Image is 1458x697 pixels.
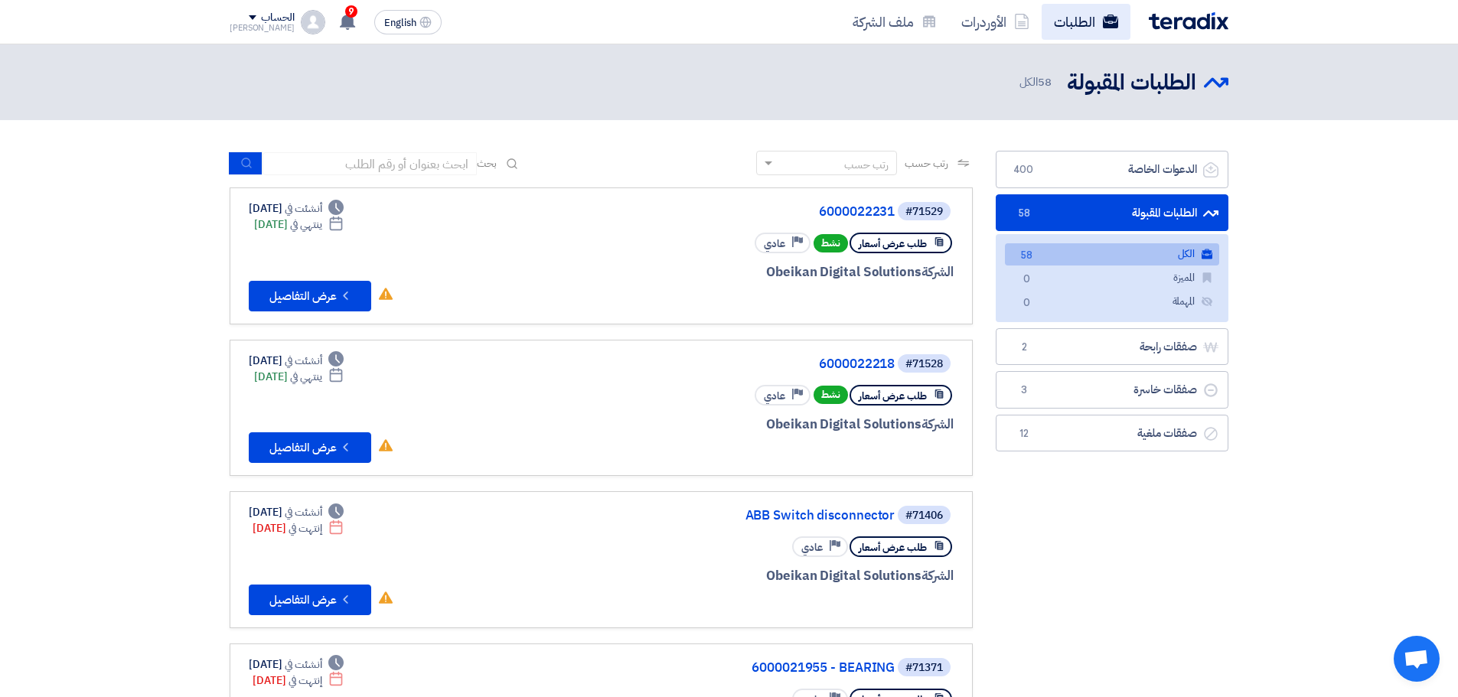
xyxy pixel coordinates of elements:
button: عرض التفاصيل [249,432,371,463]
span: 58 [1038,73,1052,90]
div: #71529 [905,207,943,217]
div: #71371 [905,663,943,673]
a: صفقات رابحة2 [996,328,1228,366]
a: 6000021955 - BEARING [589,661,895,675]
div: [DATE] [253,673,344,689]
span: الشركة [921,566,954,585]
a: صفقات ملغية12 [996,415,1228,452]
button: English [374,10,442,34]
div: [DATE] [253,520,344,536]
span: أنشئت في [285,353,321,369]
span: 0 [1017,295,1036,311]
span: بحث [477,155,497,171]
span: طلب عرض أسعار [859,389,927,403]
a: الكل [1005,243,1219,265]
span: الشركة [921,415,954,434]
a: ملف الشركة [840,4,949,40]
input: ابحث بعنوان أو رقم الطلب [263,152,477,175]
a: 6000022231 [589,205,895,219]
div: [DATE] [249,656,344,673]
a: الأوردرات [949,4,1042,40]
a: الطلبات المقبولة58 [996,194,1228,232]
span: 9 [345,5,357,18]
button: عرض التفاصيل [249,585,371,615]
span: أنشئت في [285,656,321,673]
span: عادي [764,236,785,251]
span: 12 [1015,426,1033,441]
a: الدعوات الخاصة400 [996,151,1228,188]
div: [DATE] [249,504,344,520]
img: profile_test.png [301,10,325,34]
div: [DATE] [254,369,344,385]
span: الشركة [921,262,954,282]
span: 400 [1015,162,1033,178]
span: طلب عرض أسعار [859,540,927,555]
span: أنشئت في [285,504,321,520]
span: 2 [1015,340,1033,355]
span: عادي [801,540,823,555]
a: صفقات خاسرة3 [996,371,1228,409]
div: Open chat [1394,636,1440,682]
span: ينتهي في [290,369,321,385]
h2: الطلبات المقبولة [1067,68,1196,98]
span: English [384,18,416,28]
a: 6000022218 [589,357,895,371]
div: [DATE] [249,200,344,217]
span: 3 [1015,383,1033,398]
span: 0 [1017,272,1036,288]
div: Obeikan Digital Solutions [585,415,954,435]
span: ينتهي في [290,217,321,233]
span: الكل [1019,73,1055,91]
span: نشط [814,234,848,252]
span: نشط [814,386,848,404]
div: #71406 [905,510,943,521]
button: عرض التفاصيل [249,281,371,311]
a: ABB Switch disconnector [589,509,895,523]
span: عادي [764,389,785,403]
span: أنشئت في [285,200,321,217]
div: رتب حسب [844,157,889,173]
div: الحساب [261,11,294,24]
div: #71528 [905,359,943,370]
span: إنتهت في [289,520,321,536]
a: المهملة [1005,291,1219,313]
div: [PERSON_NAME] [230,24,295,32]
div: Obeikan Digital Solutions [585,566,954,586]
span: إنتهت في [289,673,321,689]
span: رتب حسب [905,155,948,171]
div: [DATE] [249,353,344,369]
div: Obeikan Digital Solutions [585,262,954,282]
a: المميزة [1005,267,1219,289]
a: الطلبات [1042,4,1130,40]
img: Teradix logo [1149,12,1228,30]
div: [DATE] [254,217,344,233]
span: 58 [1015,206,1033,221]
span: 58 [1017,248,1036,264]
span: طلب عرض أسعار [859,236,927,251]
